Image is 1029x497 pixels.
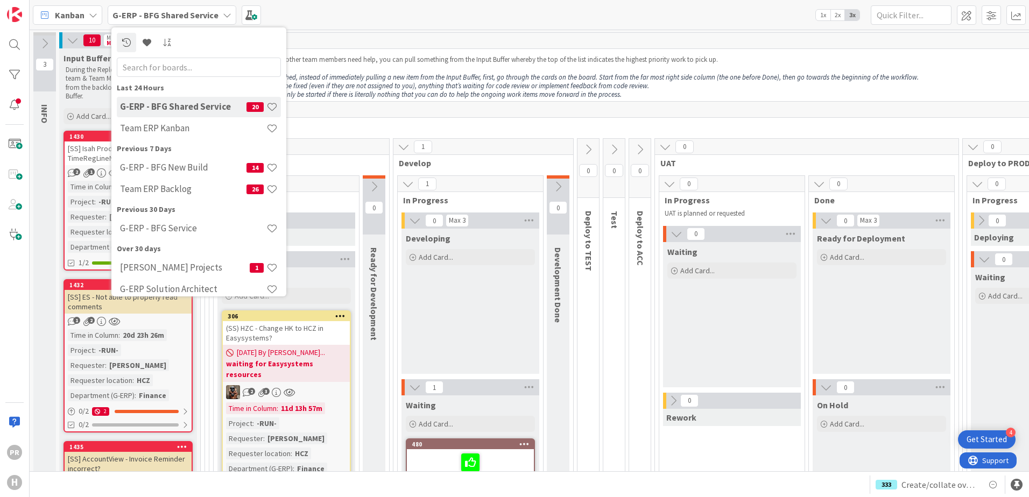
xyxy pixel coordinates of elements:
div: [SS] ES - Not able to properly read comments [65,290,192,314]
span: : [252,417,254,429]
span: Add Card... [76,111,111,121]
span: 2 [73,168,80,175]
div: 306 [228,313,350,320]
div: Open Get Started checklist, remaining modules: 4 [958,430,1016,449]
span: 0 [680,177,698,190]
div: Finance [294,463,327,474]
div: -RUN- [96,196,121,208]
div: Project [68,196,94,208]
div: [PERSON_NAME] [107,211,169,223]
span: [DATE] By [PERSON_NAME]... [237,347,325,358]
div: 1432[SS] ES - Not able to properly read comments [65,280,192,314]
span: 0/2 [79,419,89,430]
span: 0 [365,201,383,214]
img: Visit kanbanzone.com [7,7,22,22]
div: [PERSON_NAME] [107,359,169,371]
span: : [105,359,107,371]
span: 0 [829,177,848,190]
span: INFO [39,104,50,123]
span: 1/2 [79,257,89,268]
div: [SS] Isah ProdDB HA - Faulty TimeRegLineNr [65,141,192,165]
div: [PERSON_NAME] [265,432,327,444]
span: 0 [631,164,649,177]
span: Add Card... [680,266,715,275]
span: 14 [246,163,264,173]
span: 26 [246,184,264,194]
div: 11d 13h 57m [278,402,325,414]
span: Rework [666,412,696,423]
span: Deploying [974,232,1014,243]
em: Once a piece of work is finished, instead of immediately pulling a new item from the Input Buffer... [206,73,919,82]
span: Add Card... [419,419,453,429]
div: PR [7,445,22,460]
div: Finance [136,389,169,401]
b: G-ERP - BFG Shared Service [112,10,219,20]
span: Waiting [406,400,436,410]
div: 1435 [65,442,192,452]
h4: G-ERP - BFG Shared Service [120,101,246,112]
span: Deploy to TEST [583,211,594,271]
span: 1 [73,317,80,324]
h4: G-ERP Solution Architect [120,283,266,294]
div: 333 [876,480,897,489]
div: Max 8 [107,40,122,46]
span: 1 [250,263,264,273]
span: Add Card... [419,252,453,262]
div: Department (G-ERP) [68,241,135,253]
span: 2x [830,10,845,20]
span: 0 [687,228,705,240]
div: Requester [68,211,105,223]
input: Quick Filter... [871,5,952,25]
span: Kanban [55,9,84,22]
div: 1432 [69,281,192,289]
div: HCZ [134,374,153,386]
span: : [291,448,292,459]
span: 3x [845,10,859,20]
div: Project [68,344,94,356]
span: UAT [660,158,945,168]
span: 1 [414,140,432,153]
span: Add Card... [830,252,864,262]
span: 0 [983,140,1002,153]
b: waiting for Easysystems resources [226,358,347,380]
span: 20 [246,102,264,112]
span: 2 [88,317,95,324]
span: 3 [36,58,54,71]
img: VK [226,385,240,399]
div: Time in Column [226,402,277,414]
span: Waiting [975,272,1005,282]
div: 48020.08. Open invoices report [407,439,534,486]
a: 1432[SS] ES - Not able to properly read commentsTime in Column:20d 23h 26mProject:-RUN-Requester:... [64,279,193,432]
span: Add Card... [988,291,1023,301]
span: 0 [680,394,699,407]
div: Previous 7 Days [117,143,281,154]
div: 306(SS) HZC - Change HK to HCZ in Easysystems? [223,311,350,345]
span: Development Done [553,247,563,323]
span: 0 [425,214,443,227]
div: 306 [223,311,350,321]
h4: G-ERP - BFG Service [120,223,266,233]
div: 1435 [69,443,192,451]
div: Last 24 Hours [117,82,281,94]
div: VK [223,385,350,399]
div: Department (G-ERP) [226,463,293,474]
div: Requester [226,432,263,444]
div: Project [226,417,252,429]
a: 306(SS) HZC - Change HK to HCZ in Easysystems?[DATE] By [PERSON_NAME]...waiting for Easysystems r... [222,310,351,492]
div: Previous 30 Days [117,204,281,215]
span: 0 [988,177,1006,190]
div: 1432 [65,280,192,290]
span: Deploy to ACC [635,211,646,266]
span: Add Card... [830,419,864,429]
div: 1430 [69,133,192,140]
div: 1430[SS] Isah ProdDB HA - Faulty TimeRegLineNr [65,132,192,165]
span: 1 [88,168,95,175]
span: In Progress [403,195,530,205]
span: : [94,196,96,208]
p: During the Replenishment Meeting the team & Team Manager will select items from the backlog to pu... [66,66,191,101]
p: UAT is planned or requested [665,209,792,218]
input: Search for boards... [117,58,281,77]
span: In Progress [665,195,791,205]
span: 1 [418,177,436,190]
div: -RUN- [254,417,279,429]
